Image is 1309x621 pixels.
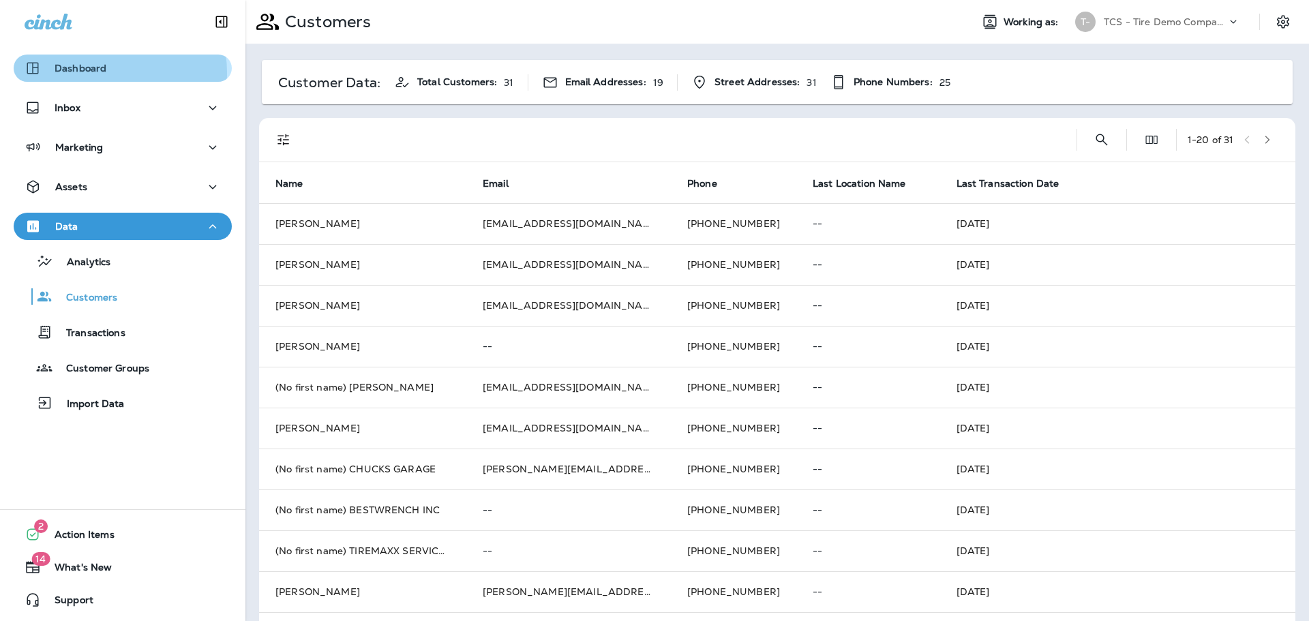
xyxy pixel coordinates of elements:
[671,326,796,367] td: [PHONE_NUMBER]
[275,178,303,190] span: Name
[259,449,466,489] td: (No first name) CHUCKS GARAGE
[483,504,654,515] p: --
[813,178,906,190] span: Last Location Name
[41,562,112,578] span: What's New
[34,519,48,533] span: 2
[55,181,87,192] p: Assets
[1104,16,1227,27] p: TCS - Tire Demo Company
[52,327,125,340] p: Transactions
[940,489,1296,530] td: [DATE]
[52,292,117,305] p: Customers
[14,353,232,382] button: Customer Groups
[807,77,816,88] p: 31
[940,285,1296,326] td: [DATE]
[483,341,654,352] p: --
[714,76,800,88] span: Street Addresses:
[1188,134,1233,145] div: 1 - 20 of 31
[813,177,924,190] span: Last Location Name
[55,142,103,153] p: Marketing
[940,408,1296,449] td: [DATE]
[466,203,671,244] td: [EMAIL_ADDRESS][DOMAIN_NAME]
[957,177,1077,190] span: Last Transaction Date
[504,77,513,88] p: 31
[653,77,663,88] p: 19
[14,55,232,82] button: Dashboard
[483,177,526,190] span: Email
[202,8,241,35] button: Collapse Sidebar
[813,259,924,270] p: --
[940,244,1296,285] td: [DATE]
[53,256,110,269] p: Analytics
[671,489,796,530] td: [PHONE_NUMBER]
[41,594,93,611] span: Support
[813,423,924,434] p: --
[14,521,232,548] button: 2Action Items
[1271,10,1295,34] button: Settings
[466,571,671,612] td: [PERSON_NAME][EMAIL_ADDRESS][DOMAIN_NAME]
[466,408,671,449] td: [EMAIL_ADDRESS][DOMAIN_NAME]
[14,586,232,614] button: Support
[957,178,1059,190] span: Last Transaction Date
[466,367,671,408] td: [EMAIL_ADDRESS][DOMAIN_NAME]
[671,449,796,489] td: [PHONE_NUMBER]
[1004,16,1062,28] span: Working as:
[259,489,466,530] td: (No first name) BESTWRENCH INC
[417,76,497,88] span: Total Customers:
[813,586,924,597] p: --
[275,177,321,190] span: Name
[259,244,466,285] td: [PERSON_NAME]
[280,12,371,32] p: Customers
[259,571,466,612] td: [PERSON_NAME]
[813,341,924,352] p: --
[671,285,796,326] td: [PHONE_NUMBER]
[1138,126,1165,153] button: Edit Fields
[259,285,466,326] td: [PERSON_NAME]
[1088,126,1115,153] button: Search Customers
[813,382,924,393] p: --
[940,203,1296,244] td: [DATE]
[671,203,796,244] td: [PHONE_NUMBER]
[940,530,1296,571] td: [DATE]
[466,449,671,489] td: [PERSON_NAME][EMAIL_ADDRESS][DOMAIN_NAME]
[31,552,50,566] span: 14
[687,177,735,190] span: Phone
[14,247,232,275] button: Analytics
[259,530,466,571] td: (No first name) TIREMAXX SERVICE CENTERS AUTOMOBILE REPAIRS
[14,173,232,200] button: Assets
[671,530,796,571] td: [PHONE_NUMBER]
[259,203,466,244] td: [PERSON_NAME]
[41,529,115,545] span: Action Items
[14,134,232,161] button: Marketing
[53,398,125,411] p: Import Data
[940,571,1296,612] td: [DATE]
[14,389,232,417] button: Import Data
[55,102,80,113] p: Inbox
[671,571,796,612] td: [PHONE_NUMBER]
[813,300,924,311] p: --
[14,94,232,121] button: Inbox
[466,285,671,326] td: [EMAIL_ADDRESS][DOMAIN_NAME]
[813,464,924,474] p: --
[259,408,466,449] td: [PERSON_NAME]
[14,554,232,581] button: 14What's New
[813,545,924,556] p: --
[278,77,380,88] p: Customer Data:
[813,504,924,515] p: --
[259,367,466,408] td: (No first name) [PERSON_NAME]
[466,244,671,285] td: [EMAIL_ADDRESS][DOMAIN_NAME]
[14,318,232,346] button: Transactions
[259,326,466,367] td: [PERSON_NAME]
[52,363,149,376] p: Customer Groups
[270,126,297,153] button: Filters
[565,76,646,88] span: Email Addresses:
[671,244,796,285] td: [PHONE_NUMBER]
[483,178,509,190] span: Email
[1075,12,1096,32] div: T-
[940,326,1296,367] td: [DATE]
[939,77,950,88] p: 25
[14,213,232,240] button: Data
[687,178,717,190] span: Phone
[14,282,232,311] button: Customers
[671,367,796,408] td: [PHONE_NUMBER]
[940,449,1296,489] td: [DATE]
